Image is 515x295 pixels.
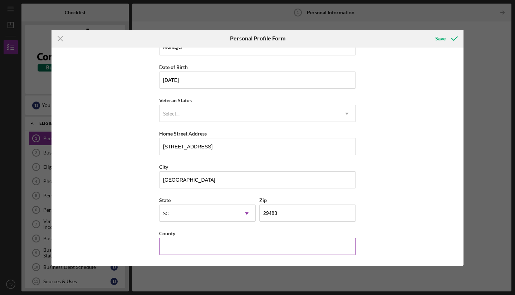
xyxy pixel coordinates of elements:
[159,230,175,236] label: County
[259,197,267,203] label: Zip
[428,31,463,46] button: Save
[435,31,446,46] div: Save
[159,64,188,70] label: Date of Birth
[163,111,180,117] div: Select...
[163,211,169,216] div: SC
[230,35,285,41] h6: Personal Profile Form
[159,164,168,170] label: City
[159,131,207,137] label: Home Street Address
